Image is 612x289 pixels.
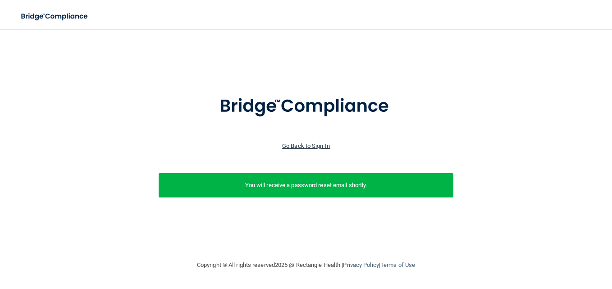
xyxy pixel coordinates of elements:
[282,142,330,149] a: Go Back to Sign In
[380,261,415,268] a: Terms of Use
[14,7,96,26] img: bridge_compliance_login_screen.278c3ca4.svg
[165,180,447,191] p: You will receive a password reset email shortly.
[201,83,411,130] img: bridge_compliance_login_screen.278c3ca4.svg
[456,225,601,261] iframe: Drift Widget Chat Controller
[142,251,470,280] div: Copyright © All rights reserved 2025 @ Rectangle Health | |
[343,261,379,268] a: Privacy Policy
